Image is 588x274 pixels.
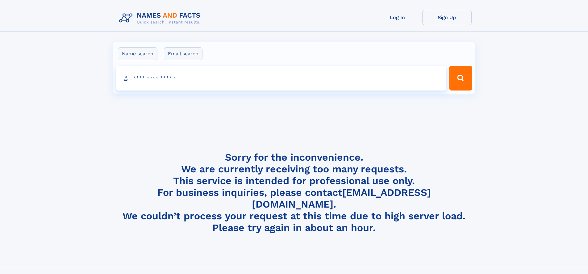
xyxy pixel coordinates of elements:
[116,66,447,91] input: search input
[118,47,157,60] label: Name search
[117,151,472,234] h4: Sorry for the inconvenience. We are currently receiving too many requests. This service is intend...
[117,10,206,27] img: Logo Names and Facts
[252,187,431,210] a: [EMAIL_ADDRESS][DOMAIN_NAME]
[422,10,472,25] a: Sign Up
[373,10,422,25] a: Log In
[449,66,472,91] button: Search Button
[164,47,202,60] label: Email search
